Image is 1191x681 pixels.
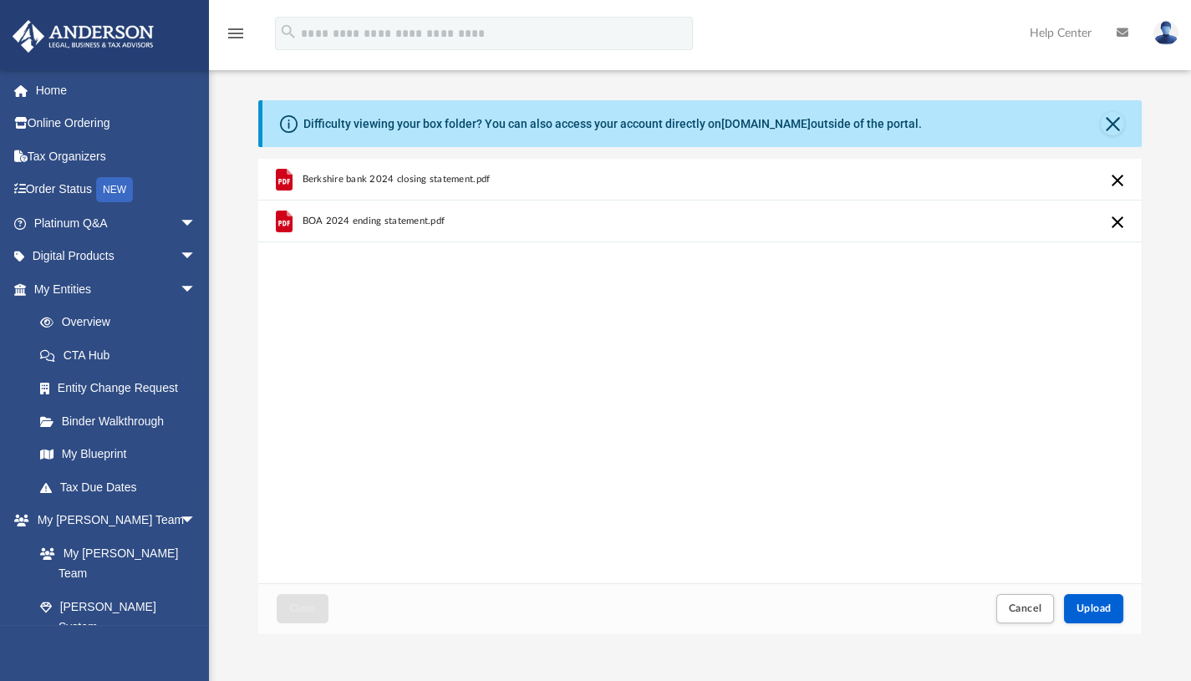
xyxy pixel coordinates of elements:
span: arrow_drop_down [180,504,213,538]
a: Binder Walkthrough [23,404,221,438]
a: Digital Productsarrow_drop_down [12,240,221,273]
span: Cancel [1009,603,1042,613]
a: [PERSON_NAME] System [23,590,213,643]
i: menu [226,23,246,43]
div: NEW [96,177,133,202]
button: Close [277,594,328,623]
a: Online Ordering [12,107,221,140]
a: menu [226,32,246,43]
a: Platinum Q&Aarrow_drop_down [12,206,221,240]
div: grid [258,159,1142,583]
a: Home [12,74,221,107]
button: Close [1101,112,1124,135]
a: CTA Hub [23,338,221,372]
img: User Pic [1153,21,1178,45]
a: Tax Due Dates [23,470,221,504]
iframe: To enrich screen reader interactions, please activate Accessibility in Grammarly extension settings [1020,594,1171,661]
button: Cancel this upload [1107,212,1127,232]
a: Entity Change Request [23,372,221,405]
a: My [PERSON_NAME] Teamarrow_drop_down [12,504,213,537]
img: Anderson Advisors Platinum Portal [8,20,159,53]
button: Cancel this upload [1107,170,1127,191]
a: My [PERSON_NAME] Team [23,536,205,590]
span: BOA 2024 ending statement.pdf [302,216,445,226]
div: Upload [258,159,1143,634]
a: My Entitiesarrow_drop_down [12,272,221,306]
span: arrow_drop_down [180,272,213,307]
button: Cancel [996,594,1055,623]
span: arrow_drop_down [180,206,213,241]
a: Tax Organizers [12,140,221,173]
i: search [279,23,298,41]
a: [DOMAIN_NAME] [721,117,811,130]
span: arrow_drop_down [180,240,213,274]
a: Overview [23,306,221,339]
a: My Blueprint [23,438,213,471]
div: Difficulty viewing your box folder? You can also access your account directly on outside of the p... [303,115,922,133]
span: Close [289,603,316,613]
a: Order StatusNEW [12,173,221,207]
span: Berkshire bank 2024 closing statement.pdf [302,174,490,185]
